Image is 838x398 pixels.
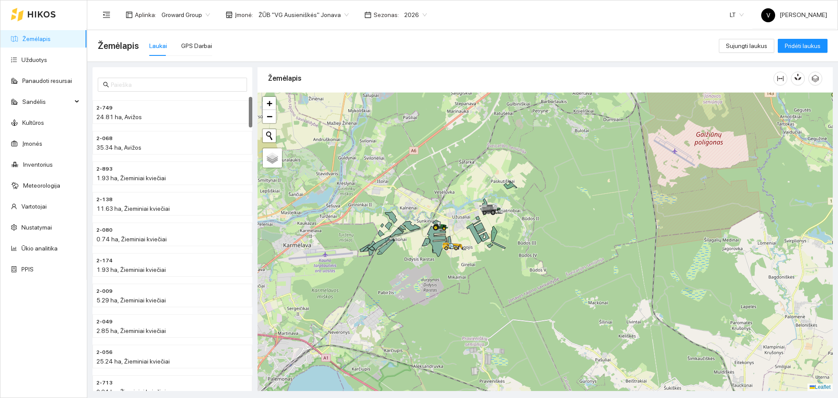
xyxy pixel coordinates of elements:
[22,77,72,84] a: Panaudoti resursai
[773,72,787,86] button: column-width
[22,35,51,42] a: Žemėlapis
[774,75,787,82] span: column-width
[96,175,166,182] span: 1.93 ha, Žieminiai kviečiai
[96,266,166,273] span: 1.93 ha, Žieminiai kviečiai
[719,42,774,49] a: Sujungti laukus
[785,41,821,51] span: Pridėti laukus
[404,8,427,21] span: 2026
[263,129,276,142] button: Initiate a new search
[267,111,272,122] span: −
[226,11,233,18] span: shop
[96,104,113,112] span: 2-749
[810,384,831,390] a: Leaflet
[21,224,52,231] a: Nustatymai
[364,11,371,18] span: calendar
[22,119,44,126] a: Kultūros
[96,318,113,326] span: 2-049
[161,8,210,21] span: Groward Group
[96,388,166,395] span: 2.91 ha, Žieminiai kviečiai
[268,66,773,91] div: Žemėlapis
[96,297,166,304] span: 5.29 ha, Žieminiai kviečiai
[96,358,170,365] span: 25.24 ha, Žieminiai kviečiai
[96,379,113,387] span: 2-713
[96,134,113,143] span: 2-068
[778,39,828,53] button: Pridėti laukus
[730,8,744,21] span: LT
[761,11,827,18] span: [PERSON_NAME]
[96,165,113,173] span: 2-893
[181,41,212,51] div: GPS Darbai
[96,236,167,243] span: 0.74 ha, Žieminiai kviečiai
[96,226,113,234] span: 2-080
[111,80,242,89] input: Paieška
[103,11,110,19] span: menu-fold
[149,41,167,51] div: Laukai
[98,39,139,53] span: Žemėlapis
[726,41,767,51] span: Sujungti laukus
[22,140,42,147] a: Įmonės
[21,203,47,210] a: Vartotojai
[135,10,156,20] span: Aplinka :
[96,205,170,212] span: 11.63 ha, Žieminiai kviečiai
[22,93,72,110] span: Sandėlis
[96,257,113,265] span: 2-174
[96,287,113,295] span: 2-009
[23,161,53,168] a: Inventorius
[126,11,133,18] span: layout
[23,182,60,189] a: Meteorologija
[778,42,828,49] a: Pridėti laukus
[263,97,276,110] a: Zoom in
[263,148,282,168] a: Layers
[96,348,113,357] span: 2-056
[235,10,253,20] span: Įmonė :
[263,110,276,123] a: Zoom out
[96,327,166,334] span: 2.85 ha, Žieminiai kviečiai
[21,266,34,273] a: PPIS
[103,82,109,88] span: search
[719,39,774,53] button: Sujungti laukus
[267,98,272,109] span: +
[96,196,113,204] span: 2-138
[21,245,58,252] a: Ūkio analitika
[374,10,399,20] span: Sezonas :
[21,56,47,63] a: Užduotys
[96,144,141,151] span: 35.34 ha, Avižos
[766,8,770,22] span: V
[98,6,115,24] button: menu-fold
[96,113,142,120] span: 24.81 ha, Avižos
[258,8,349,21] span: ŽŪB "VG Ausieniškės" Jonava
